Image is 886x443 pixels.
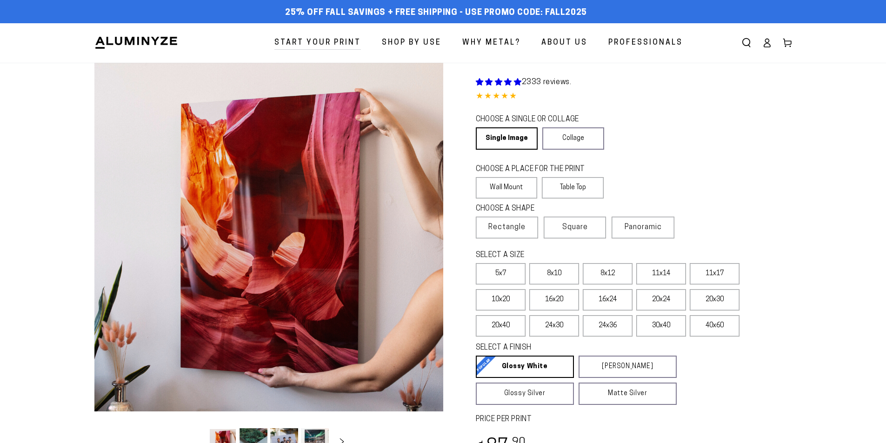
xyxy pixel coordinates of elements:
span: Start Your Print [274,36,361,50]
a: Professionals [601,31,690,55]
label: 24x30 [529,315,579,337]
a: About Us [534,31,594,55]
label: 40x60 [690,315,739,337]
span: Shop By Use [382,36,441,50]
legend: CHOOSE A SHAPE [476,204,597,214]
legend: CHOOSE A PLACE FOR THE PRINT [476,164,595,175]
a: Why Metal? [455,31,527,55]
label: 10x20 [476,289,526,311]
legend: SELECT A SIZE [476,250,662,261]
span: Panoramic [625,224,662,231]
span: Why Metal? [462,36,520,50]
span: 25% off FALL Savings + Free Shipping - Use Promo Code: FALL2025 [285,8,587,18]
label: 20x30 [690,289,739,311]
a: Shop By Use [375,31,448,55]
legend: SELECT A FINISH [476,343,654,353]
a: Collage [542,127,604,150]
a: [PERSON_NAME] [579,356,677,378]
label: 11x14 [636,263,686,284]
legend: CHOOSE A SINGLE OR COLLAGE [476,114,596,125]
img: Aluminyze [94,36,178,50]
a: Matte Silver [579,383,677,405]
label: 30x40 [636,315,686,337]
label: 20x24 [636,289,686,311]
a: Start Your Print [267,31,368,55]
a: Glossy White [476,356,574,378]
label: 11x17 [690,263,739,284]
label: 8x12 [583,263,633,284]
div: 4.85 out of 5.0 stars [476,90,792,104]
label: 8x10 [529,263,579,284]
label: 16x20 [529,289,579,311]
span: Rectangle [488,222,526,233]
label: PRICE PER PRINT [476,414,792,425]
label: 24x36 [583,315,633,337]
summary: Search our site [736,33,757,53]
label: 20x40 [476,315,526,337]
label: 16x24 [583,289,633,311]
label: Wall Mount [476,177,538,198]
label: 5x7 [476,263,526,284]
a: Single Image [476,127,538,150]
label: Table Top [542,177,604,198]
span: Professionals [608,36,683,50]
span: Square [562,222,588,233]
a: Glossy Silver [476,383,574,405]
span: About Us [541,36,587,50]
